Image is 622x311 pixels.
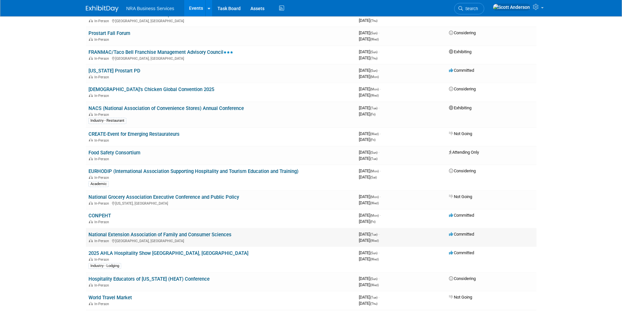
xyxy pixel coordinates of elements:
[94,176,111,180] span: In-Person
[359,238,379,243] span: [DATE]
[88,105,244,111] a: NACS (National Association of Convenience Stores) Annual Conference
[359,74,379,79] span: [DATE]
[370,169,379,173] span: (Mon)
[378,232,379,237] span: -
[359,156,377,161] span: [DATE]
[380,168,381,173] span: -
[88,276,210,282] a: Hospitality Educators of [US_STATE] (HEAT) Conference
[370,233,377,236] span: (Tue)
[359,232,379,237] span: [DATE]
[370,69,377,72] span: (Sun)
[370,31,377,35] span: (Sun)
[88,118,126,124] div: Industry - Restaurant
[94,38,111,42] span: In-Person
[359,200,379,205] span: [DATE]
[359,219,375,224] span: [DATE]
[88,18,354,23] div: [GEOGRAPHIC_DATA], [GEOGRAPHIC_DATA]
[370,151,377,154] span: (Sun)
[94,201,111,206] span: In-Person
[378,150,379,155] span: -
[88,238,354,243] div: [GEOGRAPHIC_DATA], [GEOGRAPHIC_DATA]
[370,19,377,23] span: (Thu)
[378,30,379,35] span: -
[449,105,471,110] span: Exhibiting
[89,75,93,78] img: In-Person Event
[449,150,479,155] span: Attending Only
[89,302,93,305] img: In-Person Event
[370,176,377,179] span: (Sat)
[359,18,377,23] span: [DATE]
[94,94,111,98] span: In-Person
[454,3,484,14] a: Search
[359,175,377,179] span: [DATE]
[94,257,111,262] span: In-Person
[88,68,140,74] a: [US_STATE] Prostart PD
[370,75,379,79] span: (Mon)
[89,283,93,287] img: In-Person Event
[378,276,379,281] span: -
[370,277,377,281] span: (Sun)
[359,150,379,155] span: [DATE]
[359,276,379,281] span: [DATE]
[370,132,379,136] span: (Wed)
[463,6,478,11] span: Search
[370,214,379,217] span: (Mon)
[380,213,381,218] span: -
[378,295,379,300] span: -
[89,56,93,60] img: In-Person Event
[88,49,233,55] a: FRANMAC/Taco Bell Franchise Management Advisory Council
[449,194,472,199] span: Not Going
[449,168,476,173] span: Considering
[449,86,476,91] span: Considering
[359,131,381,136] span: [DATE]
[370,50,377,54] span: (Sun)
[370,138,375,142] span: (Fri)
[88,213,111,219] a: CONPEHT
[88,200,354,206] div: [US_STATE], [GEOGRAPHIC_DATA]
[94,19,111,23] span: In-Person
[370,94,379,97] span: (Wed)
[370,302,377,305] span: (Thu)
[370,283,379,287] span: (Wed)
[493,4,530,11] img: Scott Anderson
[378,49,379,54] span: -
[89,239,93,242] img: In-Person Event
[359,93,379,98] span: [DATE]
[88,263,121,269] div: Industry - Lodging
[88,86,214,92] a: [DEMOGRAPHIC_DATA]'s Chicken Global Convention 2025
[88,30,130,36] a: Prostart Fall Forum
[89,19,93,22] img: In-Person Event
[370,113,375,116] span: (Fri)
[89,138,93,142] img: In-Person Event
[380,194,381,199] span: -
[378,250,379,255] span: -
[370,106,377,110] span: (Tue)
[449,276,476,281] span: Considering
[359,194,381,199] span: [DATE]
[88,12,175,18] a: 2025 Best Western AHLA ServSafe split
[378,105,379,110] span: -
[359,68,379,73] span: [DATE]
[359,137,375,142] span: [DATE]
[88,194,239,200] a: National Grocery Association Executive Conference and Public Policy
[380,86,381,91] span: -
[449,30,476,35] span: Considering
[359,168,381,173] span: [DATE]
[370,239,379,242] span: (Wed)
[359,105,379,110] span: [DATE]
[88,168,298,174] a: EURHODIP (International Association Supporting Hospitality and Tourism Education and Training)
[88,250,248,256] a: 2025 AHLA Hospitality Show [GEOGRAPHIC_DATA], [GEOGRAPHIC_DATA]
[370,257,379,261] span: (Wed)
[94,239,111,243] span: In-Person
[359,250,379,255] span: [DATE]
[359,282,379,287] span: [DATE]
[380,131,381,136] span: -
[89,113,93,116] img: In-Person Event
[359,257,379,261] span: [DATE]
[359,49,379,54] span: [DATE]
[94,283,111,288] span: In-Person
[89,94,93,97] img: In-Person Event
[94,157,111,161] span: In-Person
[86,6,119,12] img: ExhibitDay
[449,250,474,255] span: Committed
